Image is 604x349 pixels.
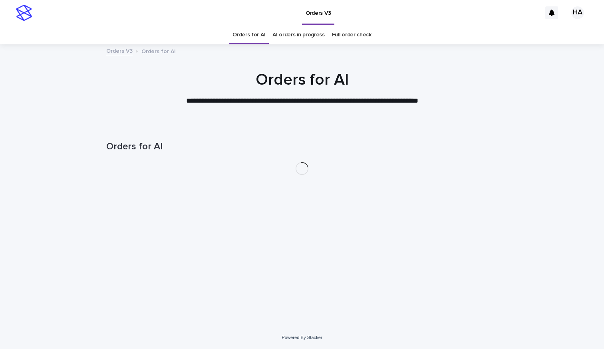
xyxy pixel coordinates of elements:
h1: Orders for AI [106,70,498,89]
a: Orders V3 [106,46,133,55]
a: AI orders in progress [272,26,325,44]
a: Orders for AI [232,26,265,44]
a: Powered By Stacker [282,335,322,340]
p: Orders for AI [141,46,176,55]
a: Full order check [332,26,372,44]
h1: Orders for AI [106,141,498,153]
img: stacker-logo-s-only.png [16,5,32,21]
div: HA [571,6,584,19]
